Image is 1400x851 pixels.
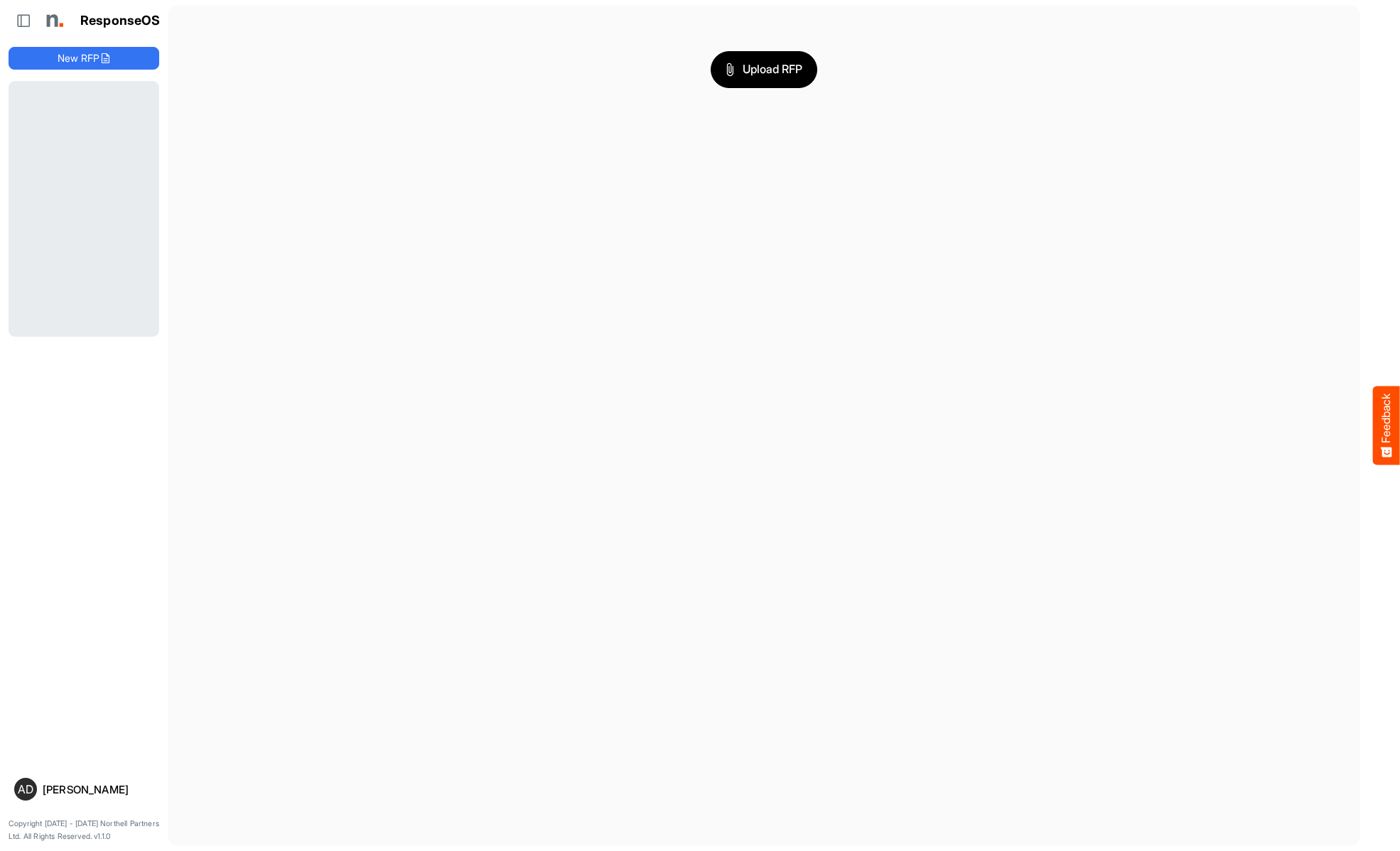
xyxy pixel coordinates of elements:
[9,818,159,842] p: Copyright [DATE] - [DATE] Northell Partners Ltd. All Rights Reserved. v1.1.0
[43,784,154,795] div: [PERSON_NAME]
[726,60,802,79] span: Upload RFP
[9,81,159,336] div: Loading...
[1373,386,1400,465] button: Feedback
[9,47,159,70] button: New RFP
[711,51,817,88] button: Upload RFP
[39,6,68,35] img: Northell
[80,13,161,28] h1: ResponseOS
[18,784,33,795] span: AD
